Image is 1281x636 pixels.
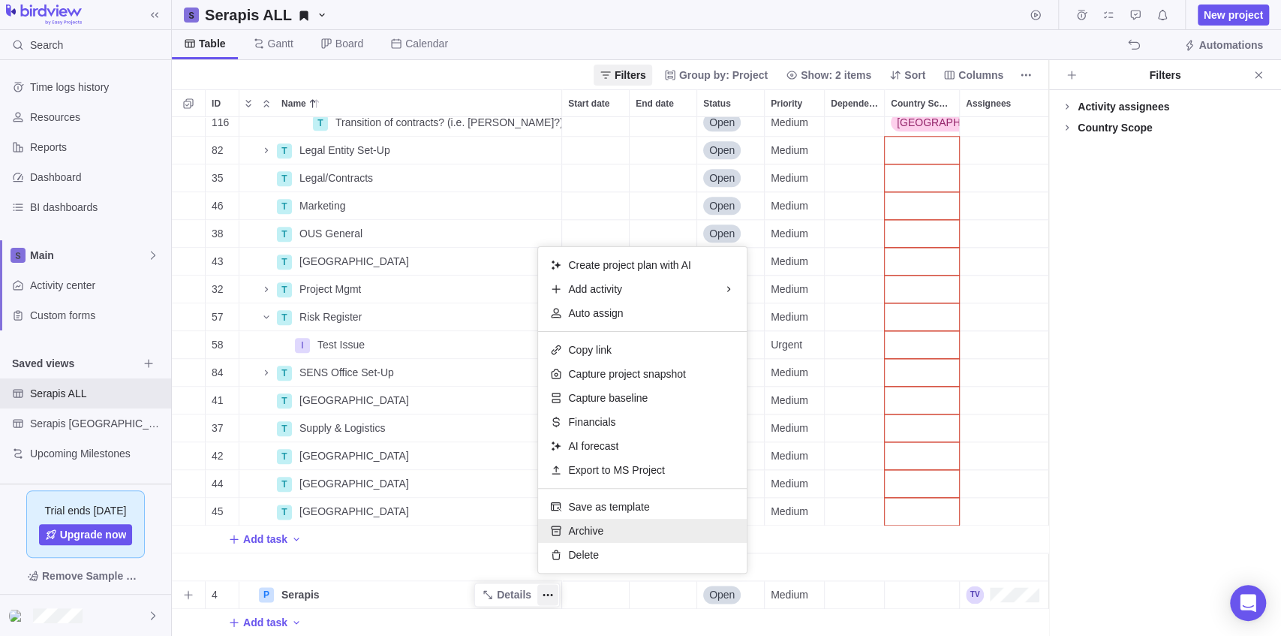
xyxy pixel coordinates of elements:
span: AI forecast [568,439,618,454]
span: Financials [568,414,615,430]
span: More actions [537,584,558,605]
span: Capture project snapshot [568,366,685,381]
span: Capture baseline [568,390,648,405]
span: Archive [568,523,603,538]
span: Auto assign [568,306,623,321]
span: Export to MS Project [568,463,664,478]
span: Save as template [568,499,649,514]
span: Delete [568,547,598,562]
span: Copy link [568,342,612,357]
span: Create project plan with AI [568,258,690,273]
span: Add activity [568,282,622,297]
